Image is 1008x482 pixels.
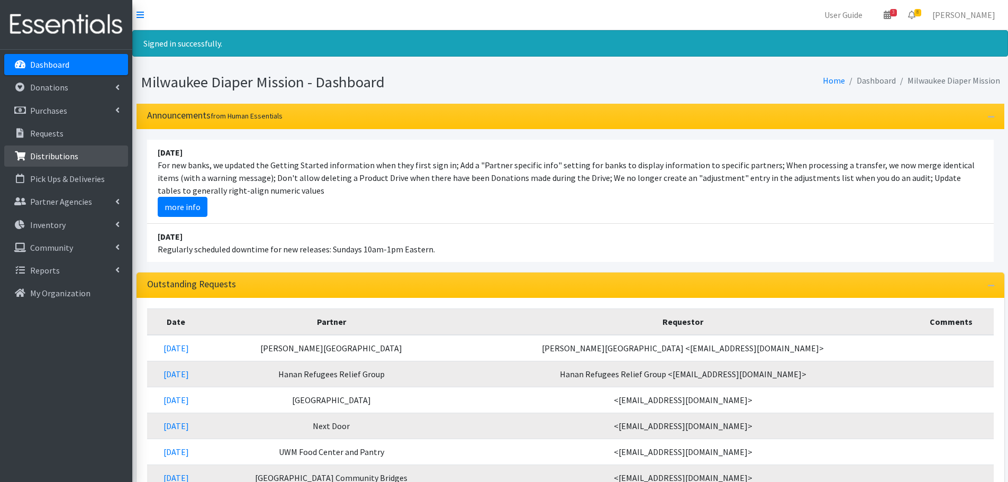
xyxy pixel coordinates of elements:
h3: Outstanding Requests [147,279,236,290]
a: 3 [875,4,900,25]
a: Dashboard [4,54,128,75]
a: Requests [4,123,128,144]
p: Partner Agencies [30,196,92,207]
a: [PERSON_NAME] [924,4,1004,25]
p: Dashboard [30,59,69,70]
a: Reports [4,260,128,281]
a: My Organization [4,283,128,304]
th: Partner [205,308,458,335]
a: Pick Ups & Deliveries [4,168,128,189]
td: Hanan Refugees Relief Group <[EMAIL_ADDRESS][DOMAIN_NAME]> [458,361,909,387]
th: Date [147,308,205,335]
span: 8 [914,9,921,16]
td: [PERSON_NAME][GEOGRAPHIC_DATA] [205,335,458,361]
p: My Organization [30,288,90,298]
a: Home [823,75,845,86]
a: [DATE] [164,447,189,457]
li: Regularly scheduled downtime for new releases: Sundays 10am-1pm Eastern. [147,224,994,262]
a: Donations [4,77,128,98]
h1: Milwaukee Diaper Mission - Dashboard [141,73,567,92]
div: Signed in successfully. [132,30,1008,57]
li: Milwaukee Diaper Mission [896,73,1000,88]
p: Pick Ups & Deliveries [30,174,105,184]
li: Dashboard [845,73,896,88]
td: Next Door [205,413,458,439]
p: Requests [30,128,63,139]
th: Comments [909,308,994,335]
td: <[EMAIL_ADDRESS][DOMAIN_NAME]> [458,387,909,413]
td: UWM Food Center and Pantry [205,439,458,465]
a: 8 [900,4,924,25]
a: Partner Agencies [4,191,128,212]
td: Hanan Refugees Relief Group [205,361,458,387]
a: more info [158,197,207,217]
td: [GEOGRAPHIC_DATA] [205,387,458,413]
p: Distributions [30,151,78,161]
a: Community [4,237,128,258]
th: Requestor [458,308,909,335]
a: [DATE] [164,369,189,379]
p: Reports [30,265,60,276]
img: HumanEssentials [4,7,128,42]
a: Inventory [4,214,128,235]
a: User Guide [816,4,871,25]
span: 3 [890,9,897,16]
p: Inventory [30,220,66,230]
strong: [DATE] [158,147,183,158]
p: Community [30,242,73,253]
li: For new banks, we updated the Getting Started information when they first sign in; Add a "Partner... [147,140,994,224]
h3: Announcements [147,110,283,121]
a: Distributions [4,145,128,167]
a: [DATE] [164,421,189,431]
a: [DATE] [164,343,189,353]
td: [PERSON_NAME][GEOGRAPHIC_DATA] <[EMAIL_ADDRESS][DOMAIN_NAME]> [458,335,909,361]
strong: [DATE] [158,231,183,242]
p: Purchases [30,105,67,116]
a: Purchases [4,100,128,121]
td: <[EMAIL_ADDRESS][DOMAIN_NAME]> [458,439,909,465]
small: from Human Essentials [211,111,283,121]
a: [DATE] [164,395,189,405]
p: Donations [30,82,68,93]
td: <[EMAIL_ADDRESS][DOMAIN_NAME]> [458,413,909,439]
